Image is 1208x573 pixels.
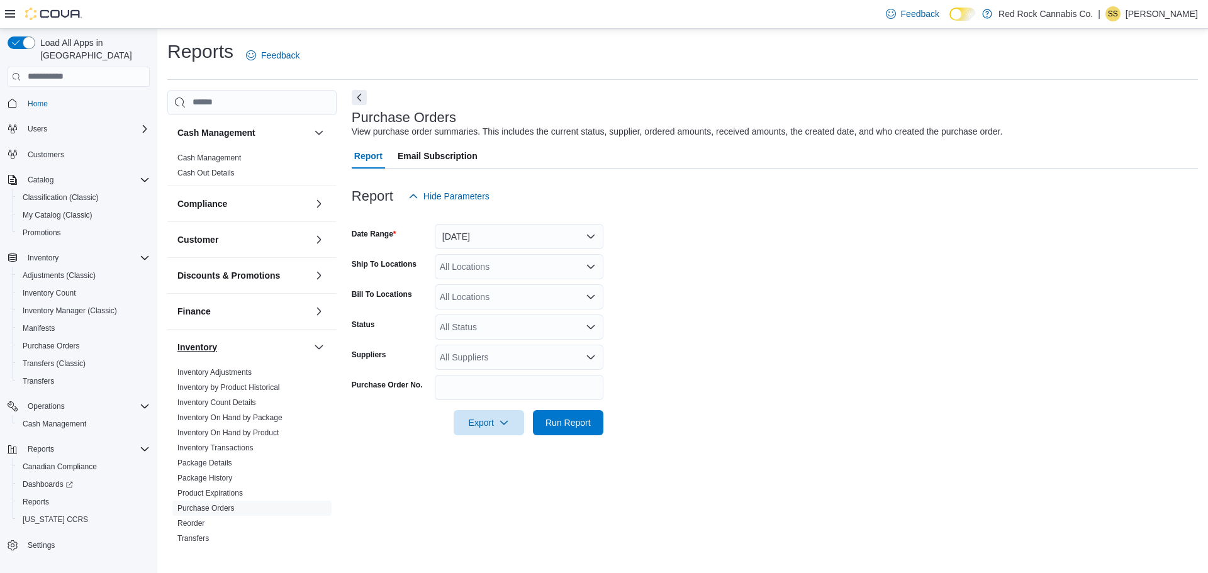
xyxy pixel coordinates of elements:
button: Run Report [533,410,603,435]
button: Users [23,121,52,136]
span: Inventory Count [23,288,76,298]
span: Transfers (Classic) [23,359,86,369]
span: Inventory Manager (Classic) [18,303,150,318]
button: Finance [311,304,327,319]
span: Cash Management [177,153,241,163]
button: Open list of options [586,292,596,302]
span: Transfers (Classic) [18,356,150,371]
span: Transfers [18,374,150,389]
button: Compliance [311,196,327,211]
span: Adjustments (Classic) [18,268,150,283]
button: Inventory Manager (Classic) [13,302,155,320]
span: Customers [28,150,64,160]
button: Settings [3,536,155,554]
label: Status [352,320,375,330]
a: Package Details [177,459,232,467]
a: Cash Out Details [177,169,235,177]
a: Customers [23,147,69,162]
span: Classification (Classic) [18,190,150,205]
span: Operations [28,401,65,411]
span: Purchase Orders [18,338,150,353]
button: [US_STATE] CCRS [13,511,155,528]
label: Bill To Locations [352,289,412,299]
a: Feedback [881,1,944,26]
a: Purchase Orders [177,504,235,513]
button: Inventory [23,250,64,265]
span: Home [28,99,48,109]
a: Cash Management [18,416,91,431]
a: Purchase Orders [18,338,85,353]
div: Cash Management [167,150,337,186]
button: Export [454,410,524,435]
span: Transfers [177,533,209,543]
span: Home [23,96,150,111]
span: Inventory Transactions [177,443,254,453]
button: Classification (Classic) [13,189,155,206]
p: [PERSON_NAME] [1126,6,1198,21]
h3: Customer [177,233,218,246]
h3: Purchase Orders [352,110,456,125]
label: Suppliers [352,350,386,360]
span: Operations [23,399,150,414]
span: Inventory by Product Historical [177,382,280,392]
span: Cash Out Details [177,168,235,178]
a: Feedback [241,43,305,68]
a: Classification (Classic) [18,190,104,205]
span: Classification (Classic) [23,192,99,203]
button: Next [352,90,367,105]
button: Customer [177,233,309,246]
span: Canadian Compliance [18,459,150,474]
span: Inventory [28,253,59,263]
span: Feedback [261,49,299,62]
p: | [1098,6,1100,21]
span: Export [461,410,517,435]
span: Hide Parameters [423,190,489,203]
a: Reorder [177,519,204,528]
button: Inventory [3,249,155,267]
a: Inventory Count [18,286,81,301]
span: Email Subscription [398,143,478,169]
div: View purchase order summaries. This includes the current status, supplier, ordered amounts, recei... [352,125,1003,138]
button: Discounts & Promotions [177,269,309,282]
h1: Reports [167,39,233,64]
a: Settings [23,538,60,553]
h3: Cash Management [177,126,255,139]
h3: Finance [177,305,211,318]
button: Open list of options [586,262,596,272]
button: Promotions [13,224,155,242]
span: Settings [23,537,150,553]
div: Sepehr Shafiei [1105,6,1121,21]
button: Customer [311,232,327,247]
span: Promotions [23,228,61,238]
span: Washington CCRS [18,512,150,527]
button: Open list of options [586,352,596,362]
span: Manifests [23,323,55,333]
input: Dark Mode [949,8,976,21]
a: Product Expirations [177,489,243,498]
a: Transfers (Classic) [18,356,91,371]
a: Promotions [18,225,66,240]
span: Report [354,143,383,169]
span: Manifests [18,321,150,336]
button: Operations [3,398,155,415]
a: Inventory Adjustments [177,368,252,377]
button: Home [3,94,155,113]
span: Canadian Compliance [23,462,97,472]
button: Inventory [177,341,309,353]
button: Hide Parameters [403,184,495,209]
button: Canadian Compliance [13,458,155,476]
button: Compliance [177,197,309,210]
span: SS [1108,6,1118,21]
span: Dashboards [18,477,150,492]
button: Customers [3,145,155,164]
h3: Report [352,189,393,204]
a: Inventory Manager (Classic) [18,303,122,318]
button: Purchase Orders [13,337,155,355]
span: Promotions [18,225,150,240]
span: Inventory [23,250,150,265]
a: Reports [18,494,54,509]
button: [DATE] [435,224,603,249]
button: Transfers [13,372,155,390]
img: Cova [25,8,82,20]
